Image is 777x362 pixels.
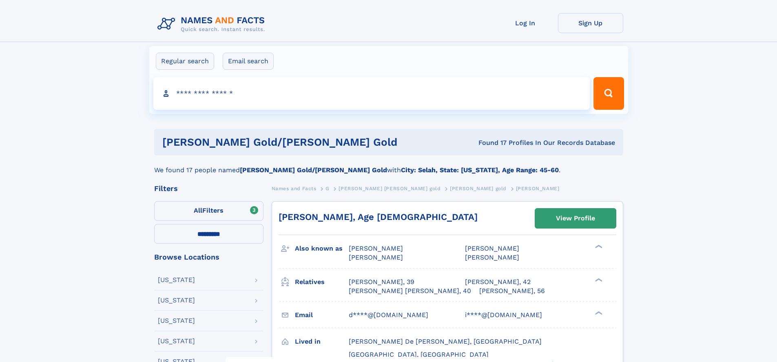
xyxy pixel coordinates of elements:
b: [PERSON_NAME] Gold/[PERSON_NAME] Gold [240,166,387,174]
span: [PERSON_NAME] [349,253,403,261]
h1: [PERSON_NAME] gold/[PERSON_NAME] gold [162,137,438,147]
h3: Also known as [295,242,349,255]
span: [PERSON_NAME] [465,244,519,252]
label: Filters [154,201,263,221]
b: City: Selah, State: [US_STATE], Age Range: 45-60 [401,166,559,174]
span: [PERSON_NAME] [465,253,519,261]
div: ❯ [593,244,603,249]
span: [PERSON_NAME] De [PERSON_NAME], [GEOGRAPHIC_DATA] [349,338,542,345]
button: Search Button [593,77,624,110]
img: Logo Names and Facts [154,13,272,35]
span: [PERSON_NAME] [PERSON_NAME] gold [339,186,441,191]
div: ❯ [593,277,603,282]
a: [PERSON_NAME], 39 [349,278,414,286]
span: [PERSON_NAME] [516,186,560,191]
h3: Relatives [295,275,349,289]
a: [PERSON_NAME] [PERSON_NAME], 40 [349,286,471,295]
a: G [325,183,330,193]
a: [PERSON_NAME] gold [450,183,507,193]
a: Sign Up [558,13,623,33]
label: Email search [223,53,274,70]
div: [US_STATE] [158,297,195,304]
span: [PERSON_NAME] [349,244,403,252]
input: search input [153,77,590,110]
div: Filters [154,185,263,192]
a: [PERSON_NAME] [PERSON_NAME] gold [339,183,441,193]
a: Log In [493,13,558,33]
div: ❯ [593,310,603,315]
div: Found 17 Profiles In Our Records Database [438,138,615,147]
div: We found 17 people named with . [154,155,623,175]
div: [US_STATE] [158,277,195,283]
div: [US_STATE] [158,318,195,324]
span: G [325,186,330,191]
a: Names and Facts [272,183,317,193]
a: [PERSON_NAME], 56 [479,286,545,295]
span: [GEOGRAPHIC_DATA], [GEOGRAPHIC_DATA] [349,351,489,358]
div: [US_STATE] [158,338,195,344]
a: [PERSON_NAME], Age [DEMOGRAPHIC_DATA] [279,212,478,222]
span: [PERSON_NAME] gold [450,186,507,191]
label: Regular search [156,53,214,70]
a: View Profile [535,209,616,228]
span: All [194,207,202,214]
div: Browse Locations [154,253,263,261]
h3: Lived in [295,335,349,349]
div: View Profile [556,209,595,228]
a: [PERSON_NAME], 42 [465,278,531,286]
h3: Email [295,308,349,322]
